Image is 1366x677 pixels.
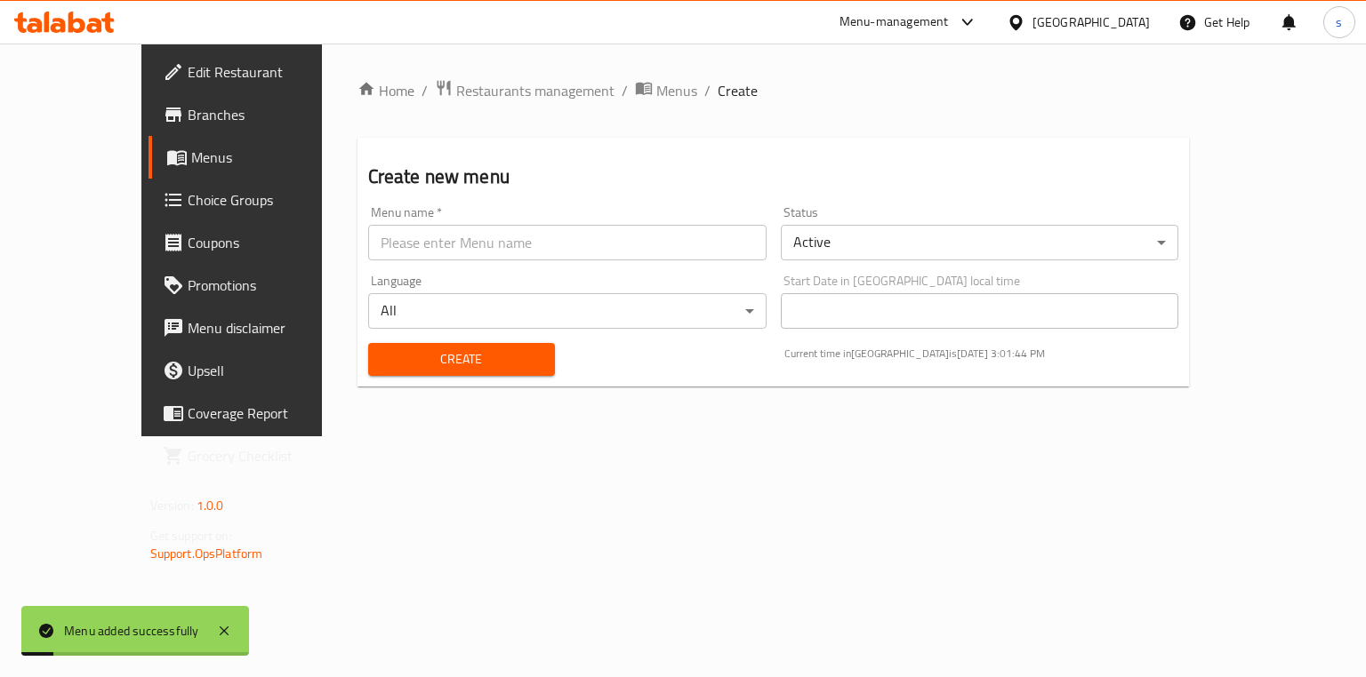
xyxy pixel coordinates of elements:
a: Choice Groups [149,179,370,221]
span: Coverage Report [188,402,356,424]
nav: breadcrumb [358,79,1190,102]
span: Menu disclaimer [188,317,356,338]
span: Restaurants management [456,80,615,101]
p: Current time in [GEOGRAPHIC_DATA] is [DATE] 3:01:44 PM [784,346,1179,362]
span: Edit Restaurant [188,61,356,83]
span: Coupons [188,232,356,253]
span: Grocery Checklist [188,445,356,466]
div: Active [781,225,1179,260]
li: / [622,80,628,101]
a: Menus [149,136,370,179]
span: Get support on: [150,524,232,547]
a: Home [358,80,414,101]
a: Promotions [149,264,370,307]
a: Restaurants management [435,79,615,102]
a: Support.OpsPlatform [150,542,263,565]
div: Menu-management [840,12,949,33]
span: Menus [656,80,697,101]
span: Create [718,80,758,101]
a: Coupons [149,221,370,264]
span: s [1336,12,1342,32]
div: [GEOGRAPHIC_DATA] [1033,12,1150,32]
span: Upsell [188,360,356,381]
span: Branches [188,104,356,125]
a: Coverage Report [149,392,370,434]
a: Branches [149,93,370,136]
span: Choice Groups [188,189,356,211]
div: All [368,293,767,329]
li: / [422,80,428,101]
a: Upsell [149,349,370,392]
button: Create [368,343,555,376]
span: Promotions [188,275,356,296]
a: Menus [635,79,697,102]
h2: Create new menu [368,163,1179,190]
li: / [704,80,711,101]
span: Version: [150,494,194,517]
input: Please enter Menu name [368,225,767,260]
span: 1.0.0 [197,494,224,517]
span: Menus [191,147,356,168]
a: Edit Restaurant [149,51,370,93]
div: Menu added successfully [64,621,199,641]
a: Menu disclaimer [149,307,370,349]
span: Create [382,348,541,370]
a: Grocery Checklist [149,434,370,477]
